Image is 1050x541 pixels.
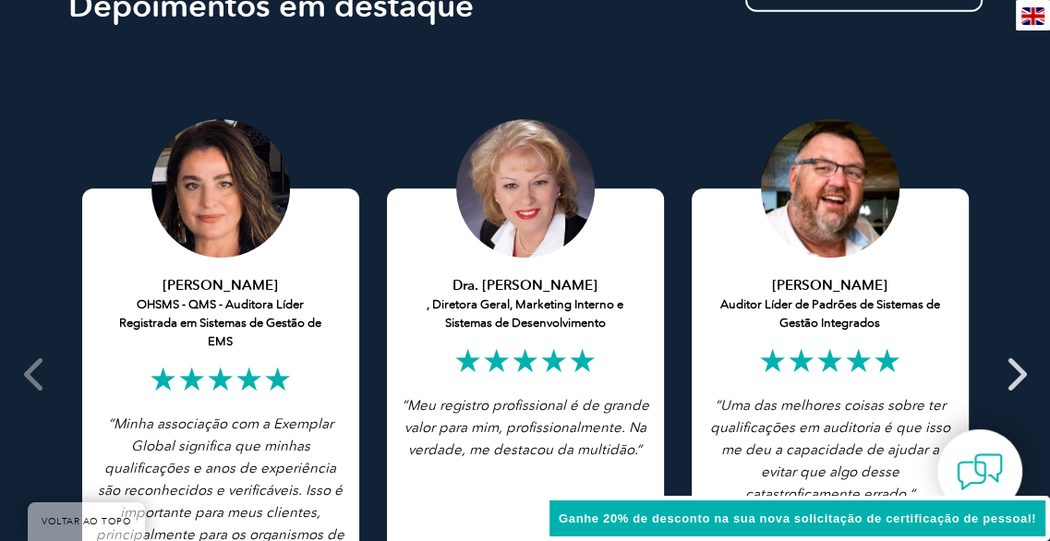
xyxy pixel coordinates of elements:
font: , Diretora Geral, Marketing Interno e Sistemas de Desenvolvimento [427,297,623,330]
font: Auditor Líder de Padrões de Sistemas de Gestão Integrados [720,297,940,330]
img: contact-chat.png [957,449,1003,495]
font: OHSMS - QMS - Auditora Líder Registrada em Sistemas de Gestão de EMS [119,297,321,348]
font: “ [715,397,720,414]
font: . [906,486,910,502]
font: Uma das melhores coisas sobre ter qualificações em auditoria é que isso me deu a capacidade de aj... [710,397,950,502]
font: “ [402,397,407,414]
a: VOLTAR AO TOPO [28,502,145,541]
font: [PERSON_NAME] [772,277,887,294]
img: en [1021,7,1044,25]
font: ★★★★★ [453,342,597,380]
font: Meu registro profissional é de grande valor para mim, profissionalmente. Na verdade, me destacou ... [404,397,649,458]
font: [PERSON_NAME] [163,277,278,294]
font: Ganhe 20% de desconto na sua nova solicitação de certificação de pessoal! [559,511,1036,525]
font: ★★★★★ [149,360,292,399]
font: ” [910,486,915,502]
font: ★★★★★ [758,342,901,380]
font: VOLTAR AO TOPO [42,516,131,527]
font: Dra. [PERSON_NAME] [453,277,597,294]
